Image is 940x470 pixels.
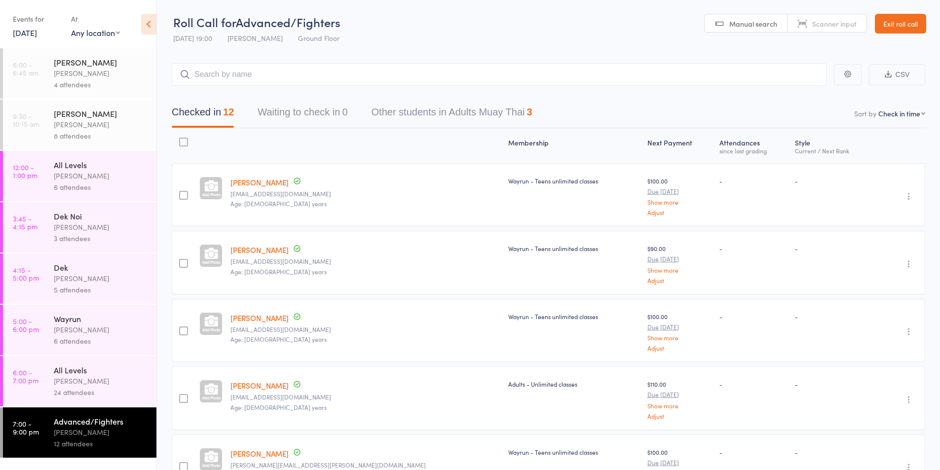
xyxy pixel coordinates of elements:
a: [PERSON_NAME] [230,245,289,255]
small: freddiesadler2002@gmail.com [230,326,500,333]
a: 6:00 -6:45 am[PERSON_NAME][PERSON_NAME]4 attendees [3,48,156,99]
div: At [71,11,120,27]
div: Wayrun - Teens unlimited classes [508,244,639,253]
div: 6 attendees [54,181,148,193]
a: Show more [647,199,712,205]
a: Adjust [647,413,712,419]
span: Age: [DEMOGRAPHIC_DATA] years [230,335,327,343]
div: - [795,380,872,388]
div: Events for [13,11,61,27]
div: - [795,448,872,456]
div: Dek [54,262,148,273]
span: [DATE] 19:00 [173,33,212,43]
span: Roll Call for [173,14,236,30]
span: Age: [DEMOGRAPHIC_DATA] years [230,267,327,276]
div: Advanced/Fighters [54,416,148,427]
small: Due [DATE] [647,459,712,466]
div: Check in time [878,108,920,118]
div: since last grading [719,147,787,154]
div: - [795,312,872,321]
div: 4 attendees [54,79,148,90]
a: [PERSON_NAME] [230,177,289,187]
div: 12 attendees [54,438,148,449]
time: 3:45 - 4:15 pm [13,215,38,230]
a: [PERSON_NAME] [230,448,289,459]
div: 3 attendees [54,233,148,244]
div: [PERSON_NAME] [54,324,148,335]
div: Dek Noi [54,211,148,221]
a: 6:00 -7:00 pmAll Levels[PERSON_NAME]24 attendees [3,356,156,406]
div: Style [791,133,876,159]
div: Next Payment [643,133,715,159]
time: 12:00 - 1:00 pm [13,163,38,179]
a: Adjust [647,345,712,351]
a: 7:00 -9:00 pmAdvanced/Fighters[PERSON_NAME]12 attendees [3,407,156,458]
span: Age: [DEMOGRAPHIC_DATA] years [230,403,327,411]
a: 9:30 -10:15 am[PERSON_NAME][PERSON_NAME]8 attendees [3,100,156,150]
small: twwg18077@gmail.com [230,394,500,400]
div: Wayrun - Teens unlimited classes [508,312,639,321]
div: [PERSON_NAME] [54,108,148,119]
div: [PERSON_NAME] [54,68,148,79]
button: Waiting to check in0 [258,102,347,128]
div: 24 attendees [54,387,148,398]
div: $110.00 [647,380,712,419]
div: Wayrun - Teens unlimited classes [508,448,639,456]
div: [PERSON_NAME] [54,119,148,130]
div: [PERSON_NAME] [54,427,148,438]
label: Sort by [854,108,876,118]
a: Show more [647,334,712,341]
time: 6:00 - 7:00 pm [13,368,38,384]
span: [PERSON_NAME] [227,33,283,43]
div: 12 [223,107,234,117]
time: 6:00 - 6:45 am [13,61,38,76]
small: felixdoha@gmail.com [230,190,500,197]
div: Wayrun [54,313,148,324]
div: [PERSON_NAME] [54,273,148,284]
a: Adjust [647,209,712,216]
div: [PERSON_NAME] [54,170,148,181]
div: [PERSON_NAME] [54,221,148,233]
time: 9:30 - 10:15 am [13,112,39,128]
div: - [719,448,787,456]
a: [DATE] [13,27,37,38]
time: 4:15 - 5:00 pm [13,266,39,282]
span: Ground Floor [298,33,339,43]
div: - [719,244,787,253]
div: 8 attendees [54,130,148,142]
div: Membership [504,133,643,159]
div: - [719,312,787,321]
a: [PERSON_NAME] [230,313,289,323]
div: $100.00 [647,312,712,351]
div: 0 [342,107,347,117]
a: Show more [647,402,712,409]
div: All Levels [54,364,148,375]
a: Show more [647,267,712,273]
a: Exit roll call [875,14,926,34]
div: Wayrun - Teens unlimited classes [508,177,639,185]
div: 5 attendees [54,284,148,295]
div: Current / Next Rank [795,147,872,154]
a: 12:00 -1:00 pmAll Levels[PERSON_NAME]6 attendees [3,151,156,201]
time: 5:00 - 6:00 pm [13,317,39,333]
div: [PERSON_NAME] [54,57,148,68]
div: - [795,177,872,185]
span: Manual search [729,19,777,29]
div: $90.00 [647,244,712,283]
div: $100.00 [647,177,712,216]
div: - [719,380,787,388]
div: - [719,177,787,185]
small: sutherland.taryn@hotmail.com [230,462,500,469]
div: Any location [71,27,120,38]
div: All Levels [54,159,148,170]
a: 3:45 -4:15 pmDek Noi[PERSON_NAME]3 attendees [3,202,156,253]
input: Search by name [172,63,827,86]
a: 5:00 -6:00 pmWayrun[PERSON_NAME]6 attendees [3,305,156,355]
div: Adults - Unlimited classes [508,380,639,388]
a: [PERSON_NAME] [230,380,289,391]
button: Other students in Adults Muay Thai3 [372,102,532,128]
div: Atten­dances [715,133,791,159]
span: Advanced/Fighters [236,14,340,30]
button: CSV [869,64,925,85]
span: Age: [DEMOGRAPHIC_DATA] years [230,199,327,208]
